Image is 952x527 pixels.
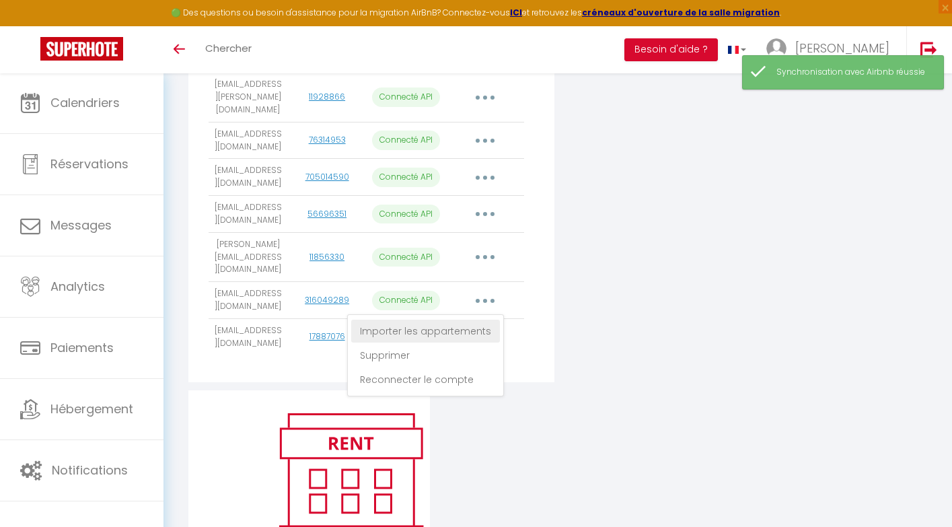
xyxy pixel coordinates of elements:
[209,159,287,196] td: [EMAIL_ADDRESS][DOMAIN_NAME]
[372,131,440,150] p: Connecté API
[795,40,889,57] span: [PERSON_NAME]
[372,291,440,310] p: Connecté API
[510,7,522,18] a: ICI
[305,294,349,306] a: 316049289
[209,232,287,282] td: [PERSON_NAME][EMAIL_ADDRESS][DOMAIN_NAME]
[372,205,440,224] p: Connecté API
[195,26,262,73] a: Chercher
[372,248,440,267] p: Connecté API
[351,344,500,367] a: Supprimer
[372,168,440,187] p: Connecté API
[205,41,252,55] span: Chercher
[209,319,287,356] td: [EMAIL_ADDRESS][DOMAIN_NAME]
[776,66,930,79] div: Synchronisation avec Airbnb réussie
[40,37,123,61] img: Super Booking
[50,217,112,234] span: Messages
[50,155,129,172] span: Réservations
[372,87,440,107] p: Connecté API
[309,330,345,342] a: 17887076
[309,251,344,262] a: 11856330
[209,73,287,122] td: [EMAIL_ADDRESS][PERSON_NAME][DOMAIN_NAME]
[11,5,51,46] button: Ouvrir le widget de chat LiveChat
[209,282,287,319] td: [EMAIL_ADDRESS][DOMAIN_NAME]
[920,41,937,58] img: logout
[756,26,906,73] a: ... [PERSON_NAME]
[209,122,287,159] td: [EMAIL_ADDRESS][DOMAIN_NAME]
[309,134,346,145] a: 76314953
[351,320,500,343] a: Importer les appartements
[582,7,780,18] a: créneaux d'ouverture de la salle migration
[309,91,345,102] a: 11928866
[50,278,105,295] span: Analytics
[305,171,349,182] a: 705014590
[50,94,120,111] span: Calendriers
[351,368,500,391] a: Reconnecter le compte
[52,462,128,479] span: Notifications
[50,400,133,417] span: Hébergement
[624,38,718,61] button: Besoin d'aide ?
[307,208,346,219] a: 56696351
[50,339,114,356] span: Paiements
[766,38,786,59] img: ...
[209,196,287,233] td: [EMAIL_ADDRESS][DOMAIN_NAME]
